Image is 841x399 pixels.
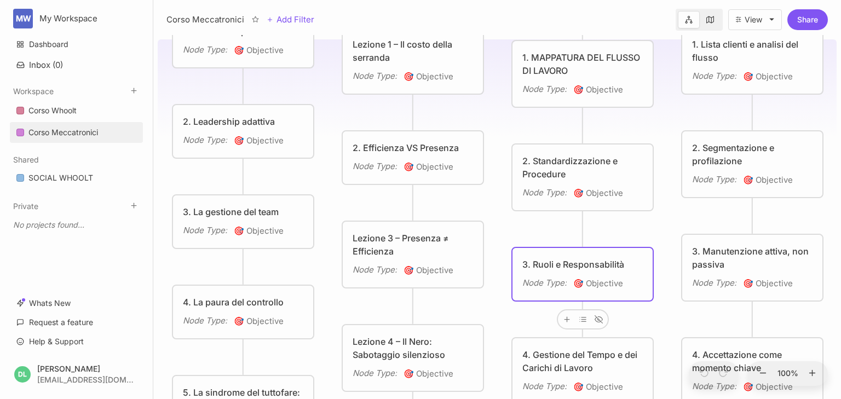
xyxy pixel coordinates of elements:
i: 🎯 [573,188,586,198]
div: Node Type : [522,380,567,393]
i: 🎯 [234,316,246,326]
div: No projects found... [10,215,143,235]
div: Node Type : [692,276,736,290]
span: Objective [234,134,284,147]
div: 3. La gestione del team [183,205,303,218]
div: 2. Efficienza VS Presenza [353,141,473,154]
div: Lezione 4 – Il Nero: Sabotaggio silenziosoNode Type:🎯Objective [341,323,485,392]
button: Share [787,9,828,30]
div: Node Type : [183,134,227,147]
div: Corso Meccatronici [28,126,98,139]
div: 2. Efficienza VS PresenzaNode Type:🎯Objective [341,130,485,186]
button: Add Filter [267,13,314,26]
button: 100% [775,361,801,386]
div: Node Type : [522,83,567,96]
div: SOCIAL WHOOLT [10,167,143,189]
div: [EMAIL_ADDRESS][DOMAIN_NAME] [37,375,134,384]
div: 2. Leadership adattiva [183,115,303,128]
span: Objective [234,44,284,57]
a: Whats New [10,293,143,314]
div: [PERSON_NAME] [37,365,134,373]
span: Objective [743,174,793,187]
a: Help & Support [10,331,143,352]
span: Objective [573,187,623,200]
div: 1. Lista clienti e analisi del flussoNode Type:🎯Objective [681,26,824,95]
i: 🎯 [743,71,756,82]
div: Node Type : [183,224,227,237]
span: Objective [743,380,793,394]
div: Shared [10,164,143,193]
div: Workspace [10,97,143,147]
span: Objective [404,70,453,83]
span: Objective [404,367,453,380]
i: 🎯 [404,71,416,82]
div: Private [10,212,143,238]
i: 🎯 [743,381,756,392]
div: Node Type : [353,367,397,380]
div: MW [13,9,33,28]
div: DL [14,366,31,383]
i: 🎯 [404,265,416,275]
span: Objective [573,83,623,96]
span: Objective [743,70,793,83]
i: 🎯 [234,135,246,146]
i: 🎯 [573,381,586,392]
div: 1. MAPPATURA DEL FLUSSO DI LAVORONode Type:🎯Objective [511,39,654,108]
i: 🎯 [404,368,416,379]
div: 4. La paura del controlloNode Type:🎯Objective [171,284,315,340]
span: Objective [743,277,793,290]
div: View [745,15,762,24]
div: 3. Ruoli e Responsabilità [522,258,643,271]
a: SOCIAL WHOOLT [10,167,143,188]
div: 4. La paura del controllo [183,296,303,309]
div: Corso Whoolt [10,100,143,122]
a: Corso Whoolt [10,100,143,121]
div: Lezione 1 – Il costo della serranda [353,38,473,64]
div: 3. Ruoli e ResponsabilitàNode Type:🎯Objective [511,246,654,302]
i: 🎯 [234,225,246,236]
i: 🎯 [743,278,756,288]
span: Add Filter [273,13,314,26]
div: Lezione 4 – Il Nero: Sabotaggio silenzioso [353,335,473,361]
span: Objective [404,264,453,277]
div: Node Type : [692,380,736,393]
div: Lezione 3 – Presenza ≠ EfficienzaNode Type:🎯Objective [341,220,485,289]
button: Inbox (0) [10,55,143,74]
div: Node Type : [522,186,567,199]
span: Objective [573,380,623,394]
i: 🎯 [743,175,756,185]
button: DL[PERSON_NAME][EMAIL_ADDRESS][DOMAIN_NAME] [10,358,143,390]
button: MWMy Workspace [13,9,140,28]
i: 🎯 [573,278,586,288]
div: Node Type : [692,70,736,83]
div: Node Type : [353,70,397,83]
div: Node Type : [692,173,736,186]
div: My Workspace [39,14,122,24]
span: Objective [573,277,623,290]
button: Shared [13,155,39,164]
div: 2. Standardizzazione e Procedure [522,154,643,181]
div: Corso Meccatronici [10,122,143,143]
div: Node Type : [353,160,397,173]
a: Dashboard [10,34,143,55]
div: Node Type : [353,263,397,276]
div: Corso Whoolt [28,104,77,117]
button: View [728,9,782,30]
div: 5. La sindrome del tuttofare: [183,386,303,399]
div: 3. Manutenzione attiva, non passivaNode Type:🎯Objective [681,233,824,302]
div: 2. Standardizzazione e ProcedureNode Type:🎯Objective [511,143,654,212]
div: Node Type : [183,314,227,327]
button: Private [13,201,38,211]
div: 1. MAPPATURA DEL FLUSSO DI LAVORO [522,51,643,77]
i: 🎯 [234,45,246,55]
div: Node Type : [183,43,227,56]
a: Corso Meccatronici [10,122,143,143]
div: Lezione 1 – Il costo della serrandaNode Type:🎯Objective [341,26,485,95]
a: Request a feature [10,312,143,333]
div: 2. Leadership adattivaNode Type:🎯Objective [171,103,315,159]
div: 1. Lista clienti e analisi del flusso [692,38,813,64]
div: Node Type : [522,276,567,290]
div: SOCIAL WHOOLT [28,171,93,184]
div: 3. La gestione del teamNode Type:🎯Objective [171,194,315,250]
i: 🎯 [573,84,586,95]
